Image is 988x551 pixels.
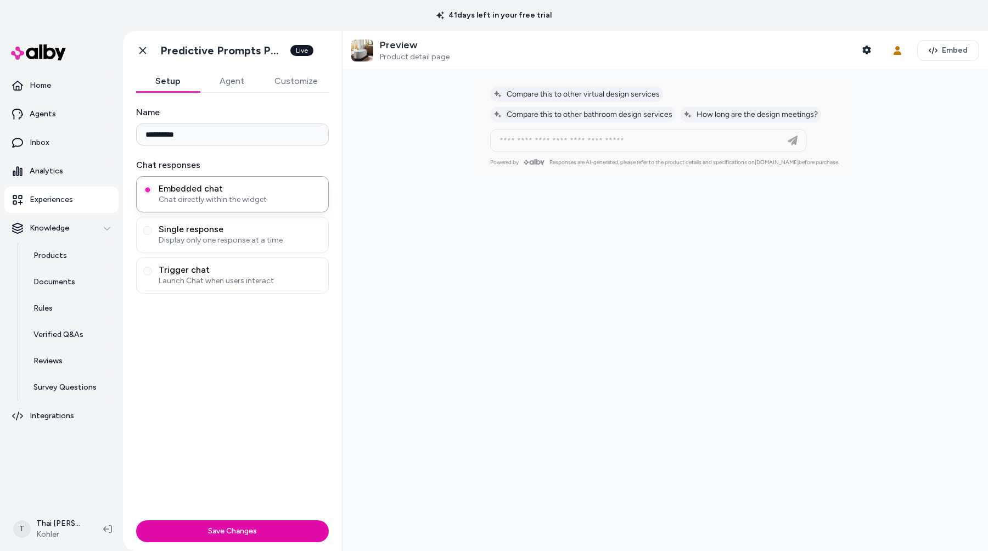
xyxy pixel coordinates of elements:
p: Agents [30,109,56,120]
span: Display only one response at a time [159,235,322,246]
button: Single responseDisplay only one response at a time [143,226,152,235]
p: Rules [33,303,53,314]
span: Kohler [36,529,86,540]
a: Verified Q&As [23,322,119,348]
button: Customize [263,70,329,92]
span: T [13,520,31,538]
p: Verified Q&As [33,329,83,340]
a: Products [23,243,119,269]
a: Survey Questions [23,374,119,401]
p: Knowledge [30,223,69,234]
label: Chat responses [136,159,329,172]
span: Embedded chat [159,183,322,194]
img: Custom Design [351,40,373,61]
a: Agents [4,101,119,127]
button: Setup [136,70,200,92]
p: Integrations [30,411,74,421]
label: Name [136,106,329,119]
a: Home [4,72,119,99]
a: Documents [23,269,119,295]
p: Analytics [30,166,63,177]
p: 41 days left in your free trial [430,10,558,21]
span: Chat directly within the widget [159,194,322,205]
button: Embed [917,40,979,61]
a: Analytics [4,158,119,184]
span: Trigger chat [159,265,322,275]
p: Inbox [30,137,49,148]
p: Reviews [33,356,63,367]
a: Integrations [4,403,119,429]
p: Survey Questions [33,382,97,393]
button: TThai [PERSON_NAME]Kohler [7,511,94,547]
span: Launch Chat when users interact [159,275,322,286]
a: Experiences [4,187,119,213]
span: Product detail page [380,52,450,62]
button: Trigger chatLaunch Chat when users interact [143,267,152,275]
button: Save Changes [136,520,329,542]
a: Reviews [23,348,119,374]
p: Documents [33,277,75,288]
p: Preview [380,39,450,52]
button: Agent [200,70,263,92]
p: Thai [PERSON_NAME] [36,518,86,529]
p: Experiences [30,194,73,205]
a: Inbox [4,130,119,156]
h1: Predictive Prompts PDP [160,44,284,58]
span: Single response [159,224,322,235]
p: Home [30,80,51,91]
button: Knowledge [4,215,119,241]
a: Rules [23,295,119,322]
img: alby Logo [11,44,66,60]
span: Embed [942,45,968,56]
button: Embedded chatChat directly within the widget [143,185,152,194]
p: Products [33,250,67,261]
div: Live [290,45,313,56]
